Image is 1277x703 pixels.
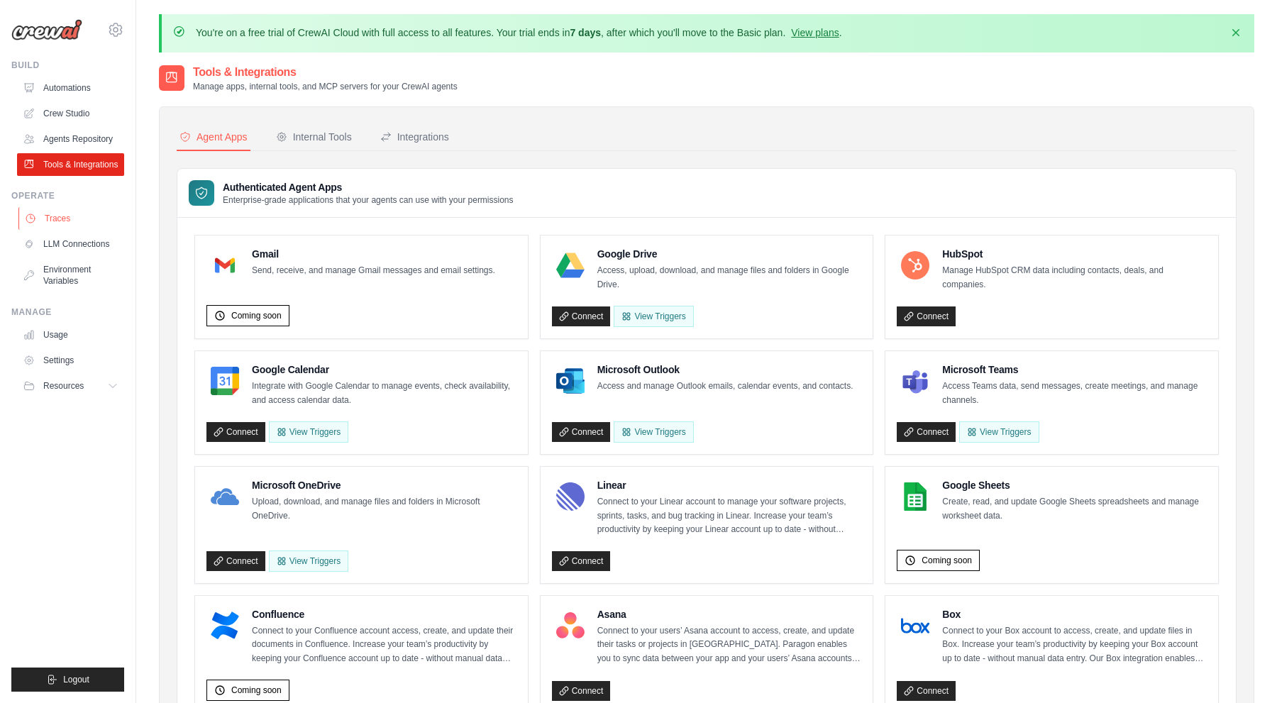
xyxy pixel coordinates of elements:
button: Agent Apps [177,124,250,151]
a: Tools & Integrations [17,153,124,176]
a: Automations [17,77,124,99]
div: Agent Apps [179,130,248,144]
a: Connect [552,681,611,701]
: View Triggers [269,550,348,572]
h4: Microsoft OneDrive [252,478,516,492]
h4: HubSpot [942,247,1207,261]
a: Settings [17,349,124,372]
span: Coming soon [231,685,282,696]
span: Coming soon [922,555,972,566]
h2: Tools & Integrations [193,64,458,81]
img: HubSpot Logo [901,251,929,279]
: View Triggers [959,421,1039,443]
img: Microsoft Teams Logo [901,367,929,395]
p: Enterprise-grade applications that your agents can use with your permissions [223,194,514,206]
span: Coming soon [231,310,282,321]
a: Traces [18,207,126,230]
a: Crew Studio [17,102,124,125]
p: You're on a free trial of CrewAI Cloud with full access to all features. Your trial ends in , aft... [196,26,842,40]
p: Connect to your Confluence account access, create, and update their documents in Confluence. Incr... [252,624,516,666]
a: Connect [206,422,265,442]
a: Environment Variables [17,258,124,292]
p: Manage HubSpot CRM data including contacts, deals, and companies. [942,264,1207,292]
h4: Microsoft Teams [942,362,1207,377]
img: Box Logo [901,611,929,640]
a: Connect [552,422,611,442]
div: Operate [11,190,124,201]
img: Linear Logo [556,482,585,511]
a: Connect [552,551,611,571]
button: Logout [11,668,124,692]
img: Asana Logo [556,611,585,640]
img: Google Sheets Logo [901,482,929,511]
h4: Google Drive [597,247,862,261]
img: Google Drive Logo [556,251,585,279]
p: Manage apps, internal tools, and MCP servers for your CrewAI agents [193,81,458,92]
h4: Linear [597,478,862,492]
div: Integrations [380,130,449,144]
h4: Gmail [252,247,495,261]
img: Confluence Logo [211,611,239,640]
a: Connect [206,551,265,571]
p: Access, upload, download, and manage files and folders in Google Drive. [597,264,862,292]
div: Build [11,60,124,71]
button: Resources [17,375,124,397]
p: Access and manage Outlook emails, calendar events, and contacts. [597,380,853,394]
span: Logout [63,674,89,685]
p: Send, receive, and manage Gmail messages and email settings. [252,264,495,278]
: View Triggers [614,421,693,443]
div: Manage [11,306,124,318]
p: Connect to your Box account to access, create, and update files in Box. Increase your team’s prod... [942,624,1207,666]
span: Resources [43,380,84,392]
h3: Authenticated Agent Apps [223,180,514,194]
img: Microsoft OneDrive Logo [211,482,239,511]
a: LLM Connections [17,233,124,255]
button: Integrations [377,124,452,151]
h4: Google Sheets [942,478,1207,492]
p: Access Teams data, send messages, create meetings, and manage channels. [942,380,1207,407]
p: Upload, download, and manage files and folders in Microsoft OneDrive. [252,495,516,523]
div: Internal Tools [276,130,352,144]
h4: Google Calendar [252,362,516,377]
: View Triggers [614,306,693,327]
p: Integrate with Google Calendar to manage events, check availability, and access calendar data. [252,380,516,407]
img: Logo [11,19,82,40]
img: Microsoft Outlook Logo [556,367,585,395]
p: Connect to your users’ Asana account to access, create, and update their tasks or projects in [GE... [597,624,862,666]
p: Connect to your Linear account to manage your software projects, sprints, tasks, and bug tracking... [597,495,862,537]
h4: Confluence [252,607,516,621]
img: Google Calendar Logo [211,367,239,395]
button: View Triggers [269,421,348,443]
a: Agents Repository [17,128,124,150]
img: Gmail Logo [211,251,239,279]
a: Usage [17,323,124,346]
a: Connect [897,422,956,442]
h4: Box [942,607,1207,621]
h4: Asana [597,607,862,621]
p: Create, read, and update Google Sheets spreadsheets and manage worksheet data. [942,495,1207,523]
a: View plans [791,27,839,38]
a: Connect [897,681,956,701]
a: Connect [897,306,956,326]
h4: Microsoft Outlook [597,362,853,377]
strong: 7 days [570,27,601,38]
button: Internal Tools [273,124,355,151]
a: Connect [552,306,611,326]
